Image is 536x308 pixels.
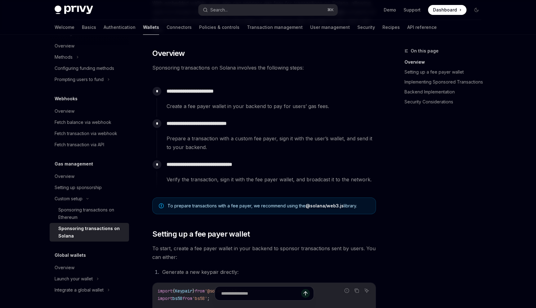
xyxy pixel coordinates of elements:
div: Launch your wallet [55,275,93,283]
a: Fetch balance via webhook [50,117,129,128]
a: Welcome [55,20,74,35]
a: Setting up sponsorship [50,182,129,193]
div: Overview [55,107,74,115]
a: Demo [384,7,396,13]
h5: Gas management [55,160,93,168]
a: @solana/web3.js [306,203,344,209]
a: Overview [404,57,486,67]
span: Setting up a fee payer wallet [152,229,250,239]
div: Integrate a global wallet [55,286,104,294]
a: Authentication [104,20,136,35]
a: Setting up a fee payer wallet [404,67,486,77]
span: Sponsoring transactions on Solana involves the following steps: [152,63,376,72]
a: Sponsoring transactions on Solana [50,223,129,242]
img: dark logo [55,6,93,14]
span: Dashboard [433,7,457,13]
a: Overview [50,262,129,273]
a: Transaction management [247,20,303,35]
div: Overview [55,173,74,180]
svg: Note [159,203,164,208]
button: Search...⌘K [199,4,337,16]
a: Backend Implementation [404,87,486,97]
div: Overview [55,42,74,50]
span: To start, create a fee payer wallet in your backend to sponsor transactions sent by users. You ca... [152,244,376,261]
a: Policies & controls [199,20,239,35]
span: ⌘ K [327,7,334,12]
a: Security [357,20,375,35]
span: Prepare a transaction with a custom fee payer, sign it with the user’s wallet, and send it to you... [167,134,376,152]
div: Fetch transaction via webhook [55,130,117,137]
a: API reference [407,20,437,35]
a: Recipes [382,20,400,35]
div: Sponsoring transactions on Solana [58,225,125,240]
a: Security Considerations [404,97,486,107]
a: Sponsoring transactions on Ethereum [50,204,129,223]
div: Fetch balance via webhook [55,119,111,126]
div: Fetch transaction via API [55,141,104,148]
li: Generate a new keypair directly: [160,268,376,276]
a: Overview [50,106,129,117]
a: Configuring funding methods [50,63,129,74]
a: Support [404,7,421,13]
div: Methods [55,53,73,61]
h5: Webhooks [55,95,78,102]
h5: Global wallets [55,251,86,259]
div: Setting up sponsorship [55,184,102,191]
a: Overview [50,40,129,52]
button: Send message [301,289,310,298]
a: Fetch transaction via webhook [50,128,129,139]
div: Search... [210,6,228,14]
div: Custom setup [55,195,83,202]
span: Verify the transaction, sign it with the fee payer wallet, and broadcast it to the network. [167,175,376,184]
div: Prompting users to fund [55,76,104,83]
span: To prepare transactions with a fee payer, we recommend using the library. [167,203,369,209]
div: Configuring funding methods [55,65,114,72]
a: Implementing Sponsored Transactions [404,77,486,87]
a: Overview [50,171,129,182]
button: Toggle dark mode [471,5,481,15]
a: Dashboard [428,5,467,15]
a: Fetch transaction via API [50,139,129,150]
div: Overview [55,264,74,271]
a: Connectors [167,20,192,35]
a: Wallets [143,20,159,35]
span: Create a fee payer wallet in your backend to pay for users’ gas fees. [167,102,376,111]
div: Sponsoring transactions on Ethereum [58,206,125,221]
a: User management [310,20,350,35]
a: Basics [82,20,96,35]
span: On this page [411,47,439,55]
span: Overview [152,48,185,58]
